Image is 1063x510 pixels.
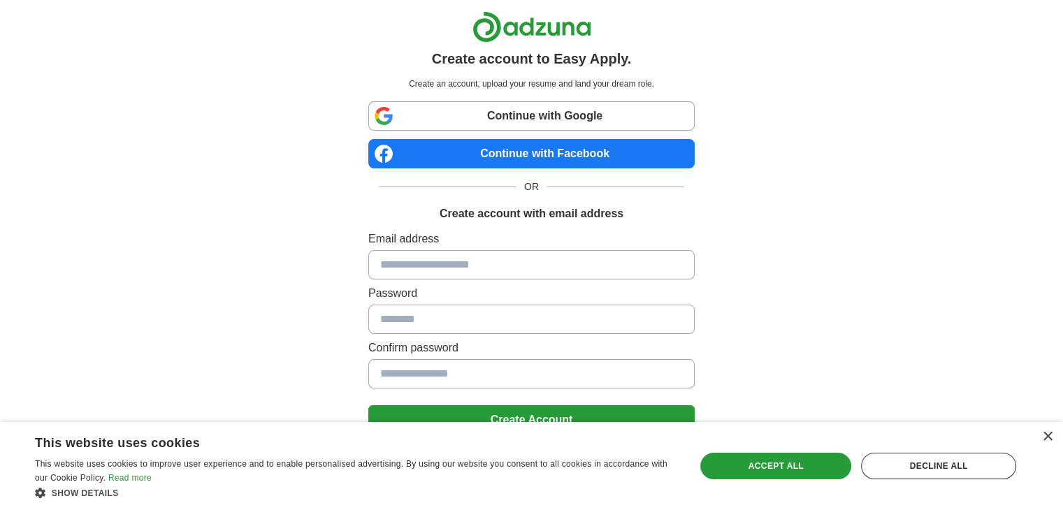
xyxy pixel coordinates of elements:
[108,473,152,483] a: Read more, opens a new window
[1042,432,1053,442] div: Close
[368,101,695,131] a: Continue with Google
[368,231,695,247] label: Email address
[52,488,119,498] span: Show details
[371,78,692,90] p: Create an account, upload your resume and land your dream role.
[35,459,667,483] span: This website uses cookies to improve user experience and to enable personalised advertising. By u...
[432,48,632,69] h1: Create account to Easy Apply.
[440,205,623,222] h1: Create account with email address
[368,139,695,168] a: Continue with Facebook
[368,340,695,356] label: Confirm password
[700,453,851,479] div: Accept all
[472,11,591,43] img: Adzuna logo
[368,285,695,302] label: Password
[861,453,1016,479] div: Decline all
[368,405,695,435] button: Create Account
[516,180,547,194] span: OR
[35,430,641,451] div: This website uses cookies
[35,486,676,500] div: Show details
